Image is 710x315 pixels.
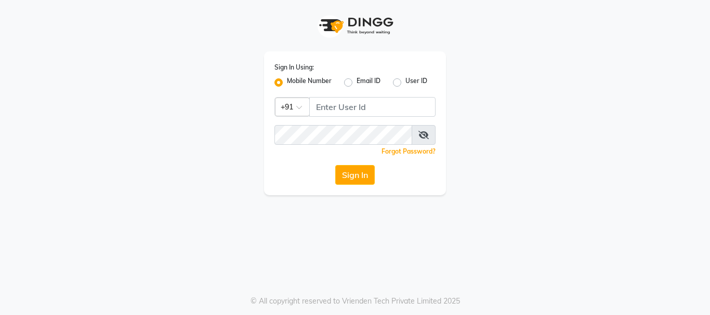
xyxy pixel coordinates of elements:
[313,10,397,41] img: logo1.svg
[309,97,436,117] input: Username
[405,76,427,89] label: User ID
[274,125,412,145] input: Username
[274,63,314,72] label: Sign In Using:
[287,76,332,89] label: Mobile Number
[335,165,375,185] button: Sign In
[382,147,436,155] a: Forgot Password?
[357,76,380,89] label: Email ID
